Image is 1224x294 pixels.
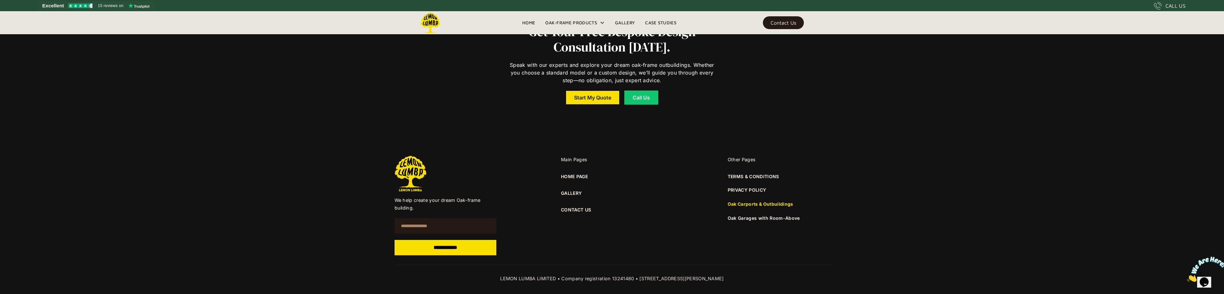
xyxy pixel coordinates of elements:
[1165,2,1186,10] div: CALL US
[395,218,497,255] form: Email Form
[508,61,716,84] p: Speak with our experts and explore your dream oak-frame outbuildings. Whether you choose a standa...
[728,173,779,180] a: TERMS & CONDITIONS
[728,187,766,194] a: PRIVACY POLICY
[763,16,804,29] a: Contact Us
[42,2,64,10] span: Excellent
[517,18,540,28] a: Home
[624,91,658,105] a: Call Us
[395,196,497,212] p: We help create your dream Oak-frame building.
[561,190,663,197] a: GALLERY
[566,91,619,104] a: Start My Quote
[632,95,650,100] div: Call Us
[38,1,154,10] a: See Lemon Lumba reviews on Trustpilot
[728,156,830,163] div: Other Pages
[3,3,5,8] span: 1
[561,206,663,213] a: CONTACT US
[508,24,716,55] h2: Get Your Free Bespoke Design Consultation [DATE].
[728,215,800,221] a: Oak Garages with Room-Above
[640,18,682,28] a: Case Studies
[561,173,588,180] a: HOME PAGE
[540,11,610,34] div: Oak-Frame Products
[3,3,42,28] img: Chat attention grabber
[728,201,793,207] a: Oak Carports & Outbuildings
[98,2,124,10] span: 15 reviews on
[771,20,796,25] div: Contact Us
[1184,254,1224,284] iframe: chat widget
[395,275,830,282] div: LEMON LUMBA LIMITED • Company registration 13241480 • [STREET_ADDRESS][PERSON_NAME]
[545,19,597,27] div: Oak-Frame Products
[1154,2,1186,10] a: CALL US
[561,156,663,163] div: Main Pages
[68,4,92,8] img: Trustpilot 4.5 stars
[128,3,149,8] img: Trustpilot logo
[610,18,640,28] a: Gallery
